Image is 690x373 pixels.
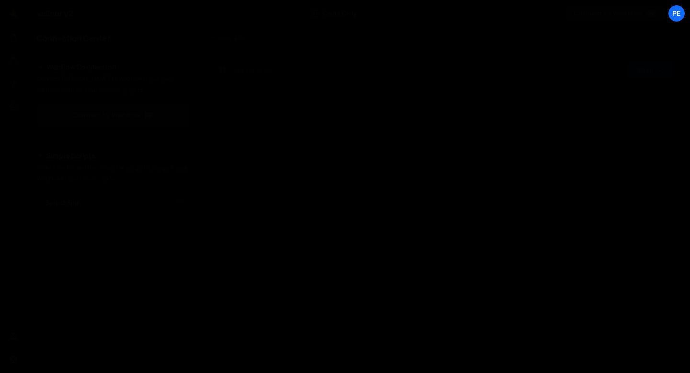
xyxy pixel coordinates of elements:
[305,5,385,22] button: Code Only
[627,61,674,79] button: Save
[209,34,249,43] div: New File
[2,2,25,25] a: 🤙
[565,5,665,22] a: Connect to Webflow
[37,73,190,96] p: Connect [PERSON_NAME] to Webflow to pull page information from your Webflow project
[37,162,190,185] p: Select the file and then copy the script to a page in your Webflow Project footer code.
[668,5,685,22] a: Pe
[37,104,190,127] a: Connect to Webflow
[37,150,190,162] h2: Simple Scripts
[37,61,190,73] h2: Webflow Connection
[37,8,74,19] div: Valinor V2
[37,33,110,44] h2: Connection Center
[37,229,191,315] iframe: YouTube video player
[235,66,272,74] div: Not yet saved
